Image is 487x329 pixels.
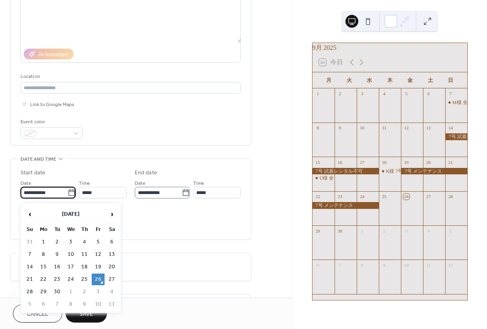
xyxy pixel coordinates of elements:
[400,72,420,88] div: 金
[21,118,81,126] div: Event color
[92,286,105,298] td: 3
[379,168,401,175] div: K様 7号予約
[359,159,365,165] div: 17
[312,168,379,175] div: 7号 試着レンタル不可
[21,179,31,188] span: Date
[337,91,343,97] div: 2
[23,274,36,285] td: 21
[23,224,36,235] th: Su
[403,91,409,97] div: 5
[403,228,409,234] div: 3
[337,262,343,268] div: 7
[23,298,36,310] td: 5
[105,236,118,248] td: 6
[21,72,239,81] div: Location
[21,155,56,163] span: Date and time
[78,274,91,285] td: 25
[92,249,105,260] td: 12
[401,168,467,175] div: 7号 メンテナンス
[315,262,321,268] div: 6
[92,236,105,248] td: 5
[51,298,64,310] td: 7
[21,169,45,177] div: Start date
[13,304,62,323] a: Cancel
[441,72,461,88] div: 日
[337,159,343,165] div: 16
[315,91,321,97] div: 1
[64,224,77,235] th: We
[425,159,432,165] div: 20
[381,194,387,200] div: 25
[105,224,118,235] th: Sa
[448,228,454,234] div: 5
[37,286,50,298] td: 29
[64,298,77,310] td: 8
[51,236,64,248] td: 2
[448,262,454,268] div: 12
[78,224,91,235] th: Th
[105,286,118,298] td: 4
[27,310,48,319] span: Cancel
[448,125,454,131] div: 14
[37,274,50,285] td: 22
[359,228,365,234] div: 1
[315,194,321,200] div: 22
[425,228,432,234] div: 4
[51,286,64,298] td: 30
[105,261,118,273] td: 20
[337,228,343,234] div: 30
[92,298,105,310] td: 10
[23,249,36,260] td: 7
[37,261,50,273] td: 15
[51,261,64,273] td: 16
[23,236,36,248] td: 31
[78,261,91,273] td: 18
[403,159,409,165] div: 19
[403,194,409,200] div: 26
[337,194,343,200] div: 23
[64,274,77,285] td: 24
[80,310,93,319] span: Save
[337,125,343,131] div: 9
[359,194,365,200] div: 24
[78,249,91,260] td: 11
[23,261,36,273] td: 14
[359,125,365,131] div: 10
[448,91,454,97] div: 7
[312,175,335,182] div: U様 全サイズ試着
[105,274,118,285] td: 27
[64,236,77,248] td: 3
[420,72,440,88] div: 土
[64,286,77,298] td: 1
[403,262,409,268] div: 10
[425,91,432,97] div: 6
[105,298,118,310] td: 11
[315,228,321,234] div: 29
[79,179,90,188] span: Time
[448,159,454,165] div: 21
[78,236,91,248] td: 4
[339,72,359,88] div: 火
[92,274,105,285] td: 26
[193,179,204,188] span: Time
[37,298,50,310] td: 6
[64,249,77,260] td: 10
[66,304,107,323] button: Save
[105,249,118,260] td: 13
[312,202,379,209] div: 7号 メンテナンス
[381,228,387,234] div: 2
[359,91,365,97] div: 3
[381,125,387,131] div: 11
[381,159,387,165] div: 18
[37,206,105,223] th: [DATE]
[360,72,380,88] div: 水
[23,286,36,298] td: 28
[315,159,321,165] div: 15
[24,206,36,222] span: ‹
[403,125,409,131] div: 12
[51,249,64,260] td: 9
[51,224,64,235] th: Tu
[37,236,50,248] td: 1
[312,43,467,53] div: 9月 2025
[425,262,432,268] div: 11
